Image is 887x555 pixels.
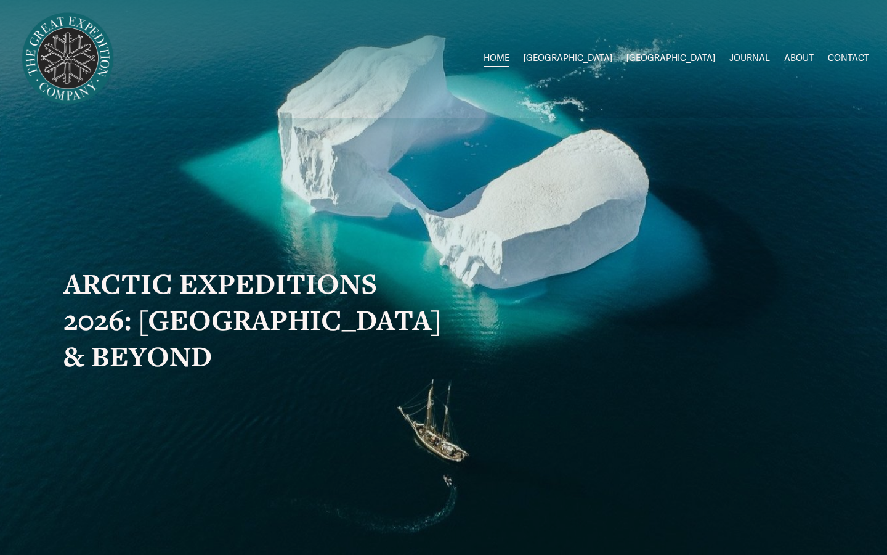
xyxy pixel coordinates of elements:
[828,50,869,68] a: CONTACT
[524,50,612,68] a: folder dropdown
[524,51,612,67] span: [GEOGRAPHIC_DATA]
[63,265,448,375] strong: ARCTIC EXPEDITIONS 2026: [GEOGRAPHIC_DATA] & BEYOND
[484,50,509,68] a: HOME
[626,51,715,67] span: [GEOGRAPHIC_DATA]
[784,50,814,68] a: ABOUT
[626,50,715,68] a: folder dropdown
[18,9,118,109] img: Arctic Expeditions
[729,50,770,68] a: JOURNAL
